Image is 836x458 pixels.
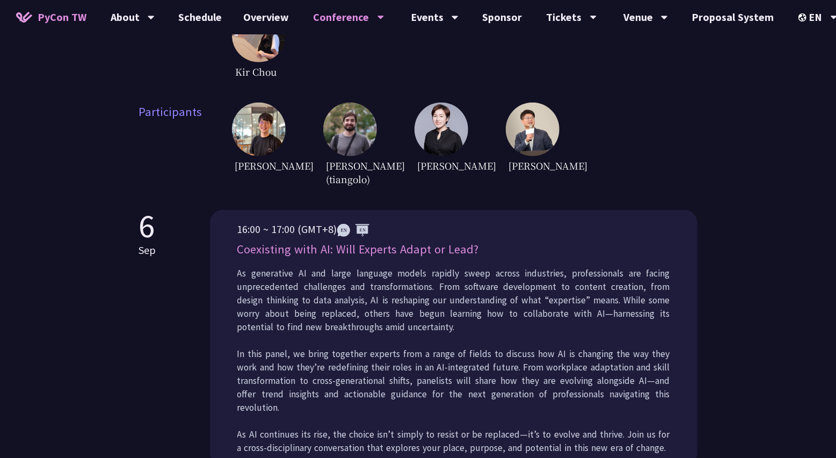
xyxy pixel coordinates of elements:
[139,210,156,242] p: 6
[5,4,97,31] a: PyCon TW
[506,103,559,156] img: YCChen.e5e7a43.jpg
[232,156,280,175] span: [PERSON_NAME]
[337,224,369,237] img: ENEN.5a408d1.svg
[323,156,372,188] span: [PERSON_NAME] (tiangolo)
[38,9,86,25] span: PyCon TW
[139,9,232,81] span: Host
[237,240,670,259] p: Coexisting with AI: Will Experts Adapt or Lead?
[237,267,670,455] p: As generative AI and large language models rapidly sweep across industries, professionals are fac...
[232,62,280,81] span: Kir Chou
[232,103,286,156] img: DongheeNa.093fe47.jpeg
[237,221,670,237] p: 16:00 ~ 17:00 (GMT+8)
[323,103,377,156] img: Sebasti%C3%A1nRam%C3%ADrez.1365658.jpeg
[139,242,156,258] p: Sep
[415,156,463,175] span: [PERSON_NAME]
[232,9,286,62] img: Kir Chou
[139,103,232,188] span: Participants
[415,103,468,156] img: TicaLin.61491bf.png
[16,12,32,23] img: Home icon of PyCon TW 2025
[798,13,809,21] img: Locale Icon
[506,156,554,175] span: [PERSON_NAME]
